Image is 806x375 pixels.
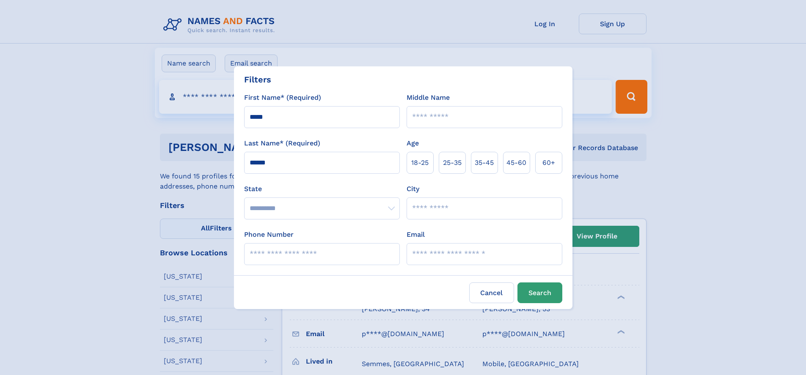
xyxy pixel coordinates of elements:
[443,158,462,168] span: 25‑35
[542,158,555,168] span: 60+
[407,230,425,240] label: Email
[244,73,271,86] div: Filters
[244,138,320,148] label: Last Name* (Required)
[517,282,562,303] button: Search
[469,282,514,303] label: Cancel
[506,158,526,168] span: 45‑60
[244,230,294,240] label: Phone Number
[244,93,321,103] label: First Name* (Required)
[411,158,429,168] span: 18‑25
[407,184,419,194] label: City
[407,138,419,148] label: Age
[407,93,450,103] label: Middle Name
[475,158,494,168] span: 35‑45
[244,184,400,194] label: State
